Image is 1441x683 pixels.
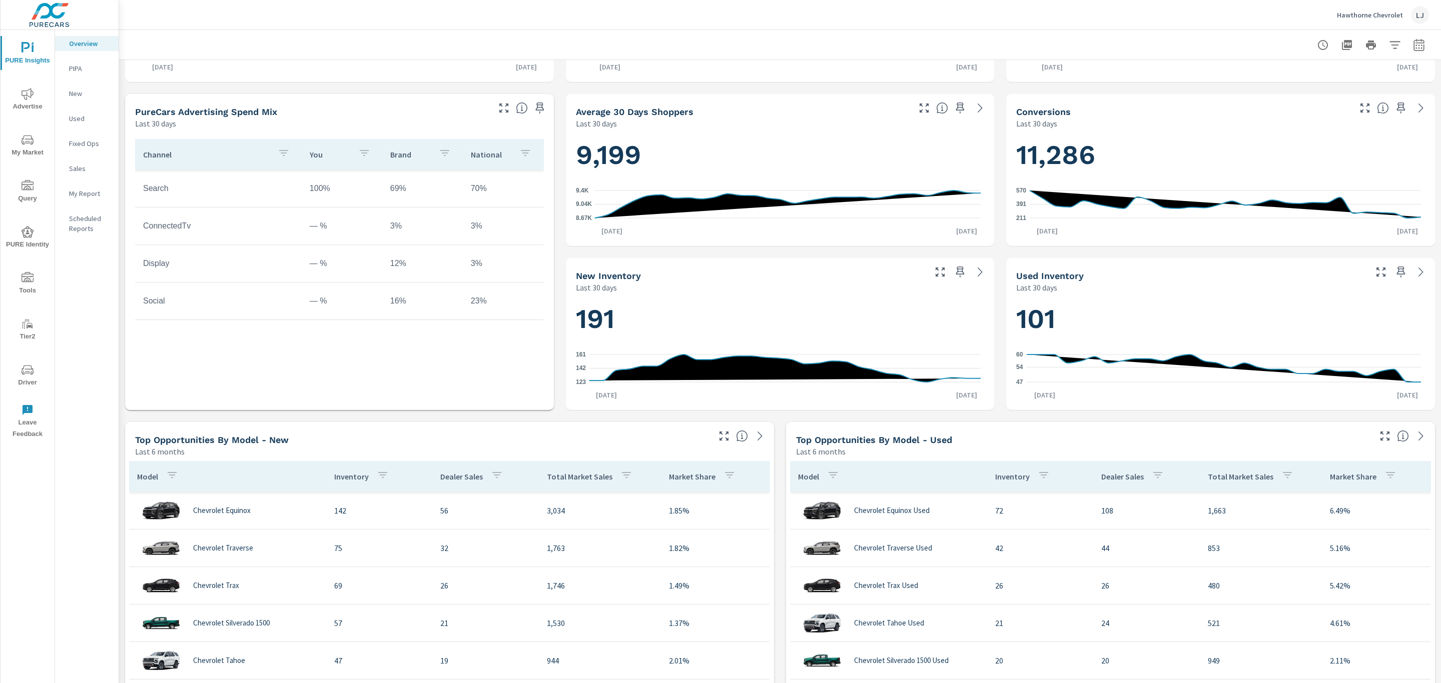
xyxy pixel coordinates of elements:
[69,113,111,123] p: Used
[4,404,52,440] span: Leave Feedback
[1016,363,1023,370] text: 54
[949,226,984,236] p: [DATE]
[854,618,924,627] p: Chevrolet Tahoe Used
[1101,579,1192,591] p: 26
[547,504,653,516] p: 3,034
[334,471,369,481] p: Inventory
[1016,302,1425,336] h1: 101
[69,88,111,98] p: New
[802,533,842,563] img: glamour
[854,581,918,590] p: Chevrolet Trax Used
[1208,542,1314,554] p: 853
[1016,378,1023,385] text: 47
[55,36,119,51] div: Overview
[4,364,52,388] span: Driver
[995,504,1086,516] p: 72
[547,654,653,666] p: 944
[382,288,463,313] td: 16%
[193,581,239,590] p: Chevrolet Trax
[1330,471,1376,481] p: Market Share
[1357,100,1373,116] button: Make Fullscreen
[1016,214,1026,221] text: 211
[382,213,463,238] td: 3%
[854,506,930,515] p: Chevrolet Equinox Used
[952,264,968,280] span: Save this to your personalized report
[463,251,543,276] td: 3%
[141,533,181,563] img: glamour
[1390,226,1425,236] p: [DATE]
[995,617,1086,629] p: 21
[1390,62,1425,72] p: [DATE]
[440,654,531,666] p: 19
[752,428,768,444] a: See more details in report
[796,434,952,445] h5: Top Opportunities by Model - Used
[1409,35,1429,55] button: Select Date Range
[1016,138,1425,172] h1: 11,286
[796,445,846,457] p: Last 6 months
[995,471,1030,481] p: Inventory
[1393,100,1409,116] span: Save this to your personalized report
[135,117,176,129] p: Last 30 days
[509,62,544,72] p: [DATE]
[135,176,302,201] td: Search
[302,288,382,313] td: — %
[141,645,181,675] img: glamour
[334,617,425,629] p: 57
[193,656,245,665] p: Chevrolet Tahoe
[1030,226,1065,236] p: [DATE]
[55,86,119,101] div: New
[594,226,629,236] p: [DATE]
[736,430,748,442] span: Find the biggest opportunities within your model lineup by seeing how each model is selling in yo...
[669,617,762,629] p: 1.37%
[669,579,762,591] p: 1.49%
[589,390,624,400] p: [DATE]
[995,579,1086,591] p: 26
[802,645,842,675] img: glamour
[334,654,425,666] p: 47
[1101,617,1192,629] p: 24
[547,579,653,591] p: 1,746
[949,62,984,72] p: [DATE]
[576,281,617,293] p: Last 30 days
[135,434,289,445] h5: Top Opportunities by Model - New
[1377,428,1393,444] button: Make Fullscreen
[1035,62,1070,72] p: [DATE]
[440,504,531,516] p: 56
[193,506,251,515] p: Chevrolet Equinox
[440,579,531,591] p: 26
[1393,264,1409,280] span: Save this to your personalized report
[802,570,842,600] img: glamour
[334,579,425,591] p: 69
[496,100,512,116] button: Make Fullscreen
[4,88,52,112] span: Advertise
[4,134,52,158] span: My Market
[1377,102,1389,114] span: The number of dealer-specified goals completed by a visitor. [Source: This data is provided by th...
[334,542,425,554] p: 75
[936,102,948,114] span: A rolling 30 day total of daily Shoppers on the dealership website, averaged over the selected da...
[1330,579,1422,591] p: 5.42%
[55,161,119,176] div: Sales
[1337,35,1357,55] button: "Export Report to PDF"
[972,264,988,280] a: See more details in report
[854,543,932,552] p: Chevrolet Traverse Used
[141,608,181,638] img: glamour
[382,176,463,201] td: 69%
[576,106,693,117] h5: Average 30 Days Shoppers
[55,186,119,201] div: My Report
[547,542,653,554] p: 1,763
[854,656,949,665] p: Chevrolet Silverado 1500 Used
[4,318,52,342] span: Tier2
[1385,35,1405,55] button: Apply Filters
[55,61,119,76] div: PIPA
[952,100,968,116] span: Save this to your personalized report
[1337,10,1403,19] p: Hawthorne Chevrolet
[1413,100,1429,116] a: See more details in report
[69,213,111,233] p: Scheduled Reports
[669,504,762,516] p: 1.85%
[1208,654,1314,666] p: 949
[135,106,277,117] h5: PureCars Advertising Spend Mix
[390,149,431,159] p: Brand
[145,62,180,72] p: [DATE]
[1,30,55,444] div: nav menu
[141,495,181,525] img: glamour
